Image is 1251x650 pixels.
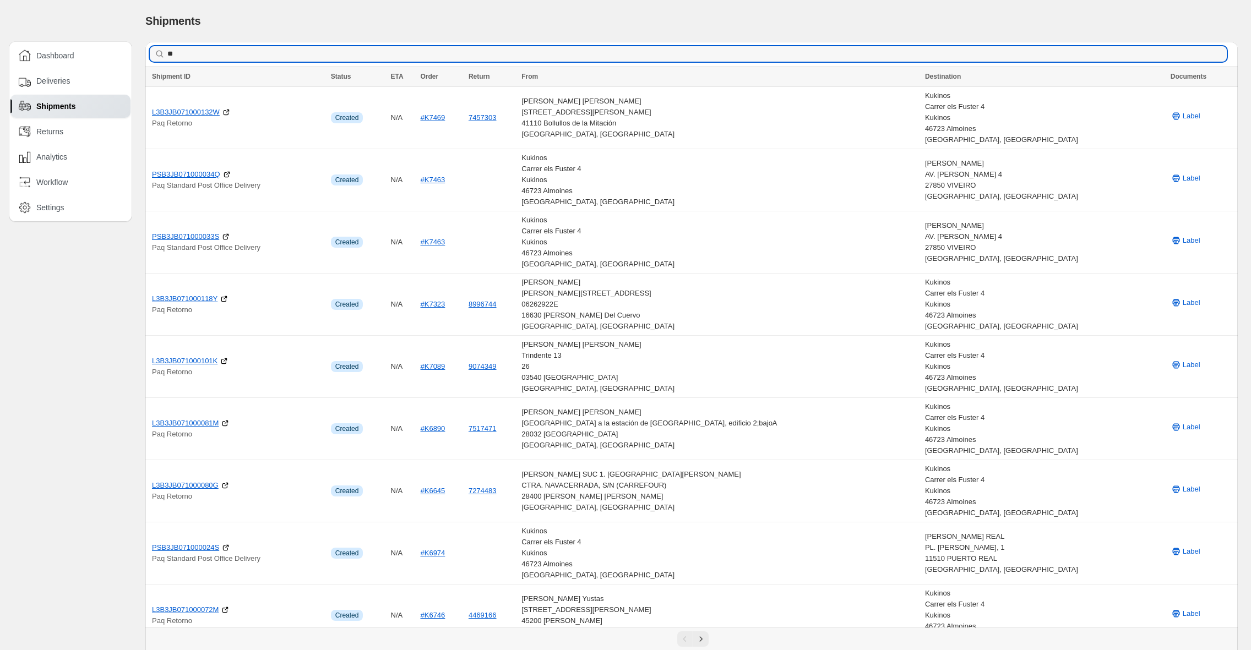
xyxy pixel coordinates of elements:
div: Kukinos Carrer els Fuster 4 Kukinos 46723 Almoines [GEOGRAPHIC_DATA], [GEOGRAPHIC_DATA] [925,339,1164,394]
div: [PERSON_NAME] REAL PL. [PERSON_NAME], 1 11510 PUERTO REAL [GEOGRAPHIC_DATA], [GEOGRAPHIC_DATA] [925,531,1164,575]
span: Label [1183,608,1200,619]
span: Created [335,238,359,247]
span: Label [1183,359,1200,370]
a: L3B3JB071000072M [152,604,219,615]
a: L3B3JB071000101K [152,356,217,367]
a: PSB3JB071000033S [152,231,219,242]
span: Created [335,424,359,433]
div: Kukinos Carrer els Fuster 4 Kukinos 46723 Almoines [GEOGRAPHIC_DATA], [GEOGRAPHIC_DATA] [521,215,918,270]
a: #K7463 [421,238,445,246]
span: Label [1183,422,1200,433]
div: Kukinos Carrer els Fuster 4 Kukinos 46723 Almoines [GEOGRAPHIC_DATA], [GEOGRAPHIC_DATA] [521,152,918,207]
span: Analytics [36,151,67,162]
td: N/A [388,336,417,398]
div: [PERSON_NAME] [PERSON_NAME] [STREET_ADDRESS][PERSON_NAME] 41110 Bollullos de la Mitación [GEOGRAP... [521,96,918,140]
span: Created [335,549,359,558]
span: Documents [1171,73,1206,80]
button: 4469166 [469,611,497,619]
a: #K7323 [421,300,445,308]
a: PSB3JB071000034Q [152,169,220,180]
span: Return [469,73,490,80]
div: [PERSON_NAME] SUC 1. [GEOGRAPHIC_DATA][PERSON_NAME] CTRA. NAVACERRADA, S/N (CARREFOUR) 28400 [PER... [521,469,918,513]
p: Paq Retorno [152,118,324,129]
p: Paq Retorno [152,304,324,315]
span: Created [335,176,359,184]
div: [PERSON_NAME] [PERSON_NAME] [GEOGRAPHIC_DATA] a la estación de [GEOGRAPHIC_DATA], edificio 2;bajo... [521,407,918,451]
div: [PERSON_NAME] [PERSON_NAME] Trindente 13 26 03540 [GEOGRAPHIC_DATA] [GEOGRAPHIC_DATA], [GEOGRAPHI... [521,339,918,394]
button: Label [1164,480,1207,498]
a: #K7089 [421,362,445,370]
a: #K6890 [421,424,445,433]
div: Kukinos Carrer els Fuster 4 Kukinos 46723 Almoines [GEOGRAPHIC_DATA], [GEOGRAPHIC_DATA] [521,526,918,581]
span: Label [1183,235,1200,246]
p: Paq Standard Post Office Delivery [152,242,324,253]
p: Paq Standard Post Office Delivery [152,180,324,191]
span: Label [1183,484,1200,495]
td: N/A [388,211,417,274]
a: #K7463 [421,176,445,184]
span: Workflow [36,177,68,188]
span: Label [1183,546,1200,557]
p: Paq Standard Post Office Delivery [152,553,324,564]
button: 8996744 [469,300,497,308]
td: N/A [388,522,417,585]
div: [PERSON_NAME] AV. [PERSON_NAME] 4 27850 VIVEIRO [GEOGRAPHIC_DATA], [GEOGRAPHIC_DATA] [925,158,1164,202]
td: N/A [388,274,417,336]
div: [PERSON_NAME] Yustas [STREET_ADDRESS][PERSON_NAME] 45200 [PERSON_NAME] [GEOGRAPHIC_DATA], [GEOGRA... [521,593,918,637]
span: Returns [36,126,63,137]
a: L3B3JB071000080G [152,480,219,491]
nav: Pagination [145,627,1238,650]
span: Shipments [36,101,76,112]
a: #K6746 [421,611,445,619]
span: Created [335,300,359,309]
p: Paq Retorno [152,367,324,378]
span: Settings [36,202,64,213]
div: [PERSON_NAME] AV. [PERSON_NAME] 4 27850 VIVEIRO [GEOGRAPHIC_DATA], [GEOGRAPHIC_DATA] [925,220,1164,264]
button: Label [1164,418,1207,436]
span: Label [1183,111,1200,122]
a: #K6974 [421,549,445,557]
p: Paq Retorno [152,615,324,626]
span: Created [335,362,359,371]
div: Kukinos Carrer els Fuster 4 Kukinos 46723 Almoines [GEOGRAPHIC_DATA], [GEOGRAPHIC_DATA] [925,277,1164,332]
a: #K6645 [421,487,445,495]
button: 7517471 [469,424,497,433]
a: L3B3JB071000118Y [152,293,217,304]
div: Kukinos Carrer els Fuster 4 Kukinos 46723 Almoines [GEOGRAPHIC_DATA], [GEOGRAPHIC_DATA] [925,90,1164,145]
td: N/A [388,398,417,460]
td: N/A [388,87,417,149]
div: [PERSON_NAME] [PERSON_NAME][STREET_ADDRESS] 06262922E 16630 [PERSON_NAME] Del Cuervo [GEOGRAPHIC_... [521,277,918,332]
span: Destination [925,73,961,80]
button: Label [1164,356,1207,374]
span: Status [331,73,351,80]
button: 7457303 [469,113,497,122]
p: Paq Retorno [152,429,324,440]
span: Dashboard [36,50,74,61]
button: Label [1164,543,1207,560]
button: Next [693,631,709,647]
span: Shipment ID [152,73,191,80]
a: PSB3JB071000024S [152,542,219,553]
div: Kukinos Carrer els Fuster 4 Kukinos 46723 Almoines [GEOGRAPHIC_DATA], [GEOGRAPHIC_DATA] [925,588,1164,643]
button: 9074349 [469,362,497,370]
span: Created [335,611,359,620]
button: Label [1164,107,1207,125]
span: Created [335,487,359,495]
td: N/A [388,149,417,211]
span: Label [1183,297,1200,308]
span: Shipments [145,15,200,27]
div: Kukinos Carrer els Fuster 4 Kukinos 46723 Almoines [GEOGRAPHIC_DATA], [GEOGRAPHIC_DATA] [925,463,1164,518]
span: Created [335,113,359,122]
span: From [521,73,538,80]
td: N/A [388,585,417,647]
a: #K7469 [421,113,445,122]
button: Label [1164,170,1207,187]
div: Kukinos Carrer els Fuster 4 Kukinos 46723 Almoines [GEOGRAPHIC_DATA], [GEOGRAPHIC_DATA] [925,401,1164,456]
button: Label [1164,294,1207,312]
a: L3B3JB071000132W [152,107,220,118]
span: Deliveries [36,75,70,86]
span: Label [1183,173,1200,184]
button: Label [1164,232,1207,249]
a: L3B3JB071000081M [152,418,219,429]
span: Order [421,73,439,80]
